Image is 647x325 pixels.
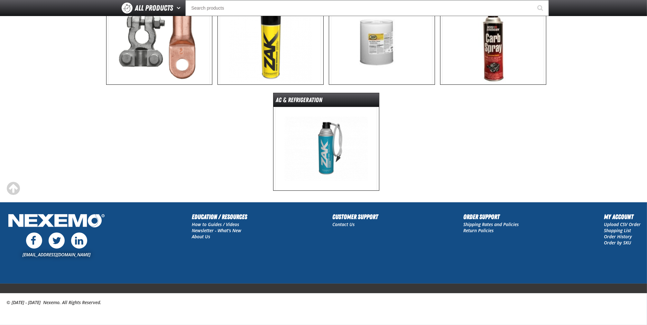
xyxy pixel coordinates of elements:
a: Order by SKU [604,240,631,246]
img: Specialty Cleaner [442,1,544,84]
img: Solvents [331,1,432,84]
h2: Customer Support [332,212,378,222]
span: All Products [135,2,173,14]
img: AC & Refrigeration [275,107,377,190]
a: Upload CSV Order [604,221,641,227]
a: Order History [604,233,632,240]
a: Newsletter - What's New [192,227,241,233]
a: How to Guides / Videos [192,221,239,227]
dt: AC & Refrigeration [273,96,379,107]
a: Return Policies [463,227,494,233]
img: Electrical/Battery [108,1,210,84]
a: About Us [192,233,210,240]
a: [EMAIL_ADDRESS][DOMAIN_NAME] [23,251,90,258]
a: Contact Us [332,221,355,227]
h2: Education / Resources [192,212,247,222]
div: Scroll to the top [6,181,21,196]
img: Nexemo Logo [6,212,106,231]
a: AC & Refrigeration [273,93,379,191]
h2: My Account [604,212,641,222]
h2: Order Support [463,212,519,222]
img: Multi-Purpose/Degreaser [220,1,321,84]
a: Shopping List [604,227,631,233]
a: Shipping Rates and Policies [463,221,519,227]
